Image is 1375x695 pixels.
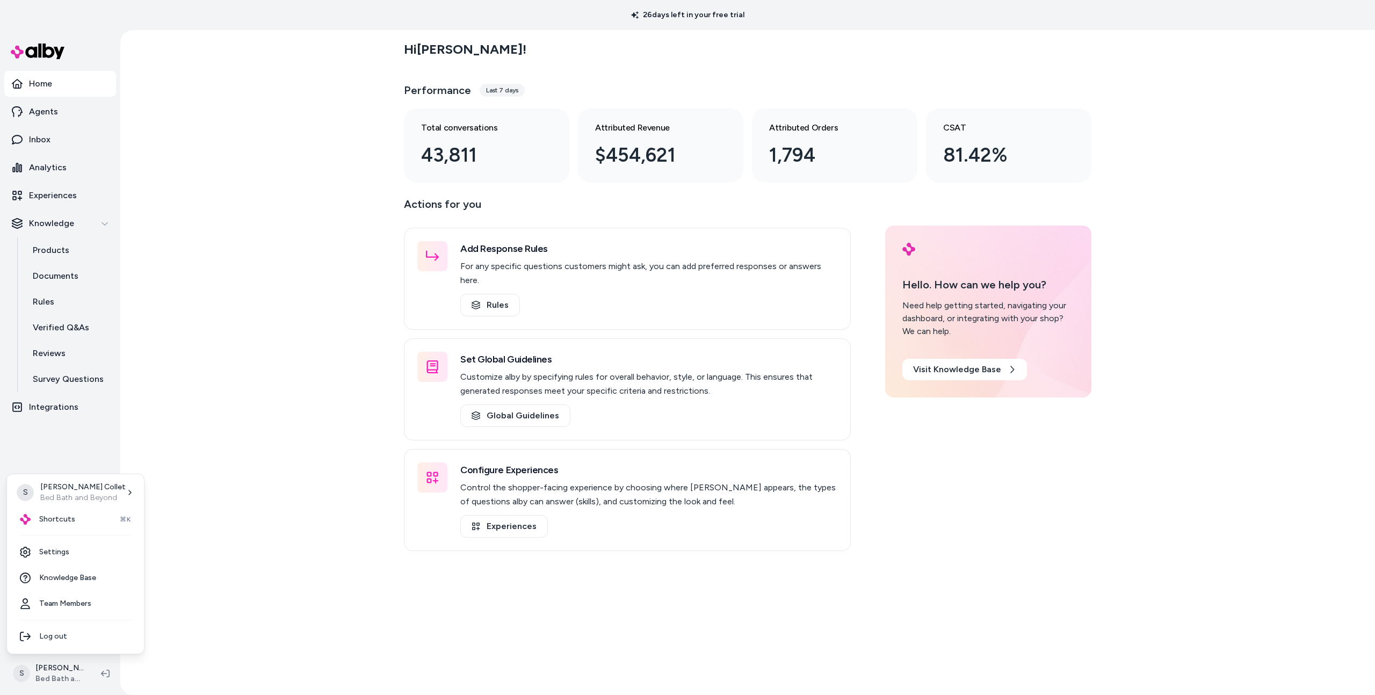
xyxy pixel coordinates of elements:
span: S [17,484,34,501]
div: Log out [11,624,140,649]
span: ⌘K [120,515,131,524]
p: Bed Bath and Beyond [40,493,126,503]
p: [PERSON_NAME] Collet [40,482,126,493]
a: Settings [11,539,140,565]
a: Team Members [11,591,140,617]
img: alby Logo [20,514,31,525]
span: Shortcuts [39,514,75,525]
span: Knowledge Base [39,573,96,583]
